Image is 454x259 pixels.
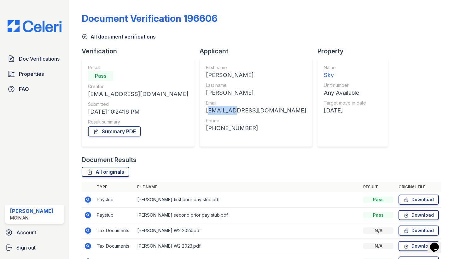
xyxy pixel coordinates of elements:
div: Result summary [88,119,188,125]
th: Type [94,182,135,192]
a: Download [399,226,439,236]
div: Unit number [324,82,366,88]
div: Sky [324,71,366,80]
div: Pass [363,212,393,218]
div: [EMAIL_ADDRESS][DOMAIN_NAME] [206,106,306,115]
div: [DATE] 10:24:16 PM [88,107,188,116]
span: Properties [19,70,44,78]
div: N/A [363,227,393,234]
span: FAQ [19,85,29,93]
div: Result [88,64,188,71]
a: Download [399,210,439,220]
div: Document Verification 196606 [82,13,218,24]
a: All document verifications [82,33,156,40]
div: Creator [88,83,188,90]
div: Submitted [88,101,188,107]
div: [PERSON_NAME] [206,88,306,97]
a: Download [399,195,439,205]
span: Sign out [16,244,36,251]
div: [EMAIL_ADDRESS][DOMAIN_NAME] [88,90,188,99]
div: Moinian [10,215,53,221]
a: Sign out [3,241,67,254]
td: [PERSON_NAME] W2 2023.pdf [135,238,361,254]
a: Account [3,226,67,239]
div: First name [206,64,306,71]
a: FAQ [5,83,64,95]
td: [PERSON_NAME] second prior pay stub.pdf [135,208,361,223]
th: Original file [396,182,441,192]
td: Tax Documents [94,238,135,254]
div: N/A [363,243,393,249]
td: Paystub [94,208,135,223]
div: Last name [206,82,306,88]
div: [DATE] [324,106,366,115]
a: Properties [5,68,64,80]
div: Verification [82,47,200,56]
div: [PERSON_NAME] [206,71,306,80]
th: Result [361,182,396,192]
div: Name [324,64,366,71]
td: Paystub [94,192,135,208]
a: Name Sky [324,64,366,80]
a: Summary PDF [88,126,141,136]
a: All originals [82,167,129,177]
th: File name [135,182,361,192]
td: Tax Documents [94,223,135,238]
div: Target move in date [324,100,366,106]
div: Pass [88,71,113,81]
div: Document Results [82,155,137,164]
div: Pass [363,196,393,203]
td: [PERSON_NAME] W2 2024.pdf [135,223,361,238]
img: CE_Logo_Blue-a8612792a0a2168367f1c8372b55b34899dd931a85d93a1a3d3e32e68fde9ad4.png [3,20,67,32]
div: Applicant [200,47,317,56]
a: Download [399,241,439,251]
div: Phone [206,117,306,124]
div: Email [206,100,306,106]
div: [PHONE_NUMBER] [206,124,306,133]
div: Property [317,47,393,56]
span: Doc Verifications [19,55,60,63]
div: Any Available [324,88,366,97]
a: Doc Verifications [5,52,64,65]
div: [PERSON_NAME] [10,207,53,215]
iframe: chat widget [428,234,448,253]
span: Account [16,229,36,236]
td: [PERSON_NAME] first prior pay stub.pdf [135,192,361,208]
